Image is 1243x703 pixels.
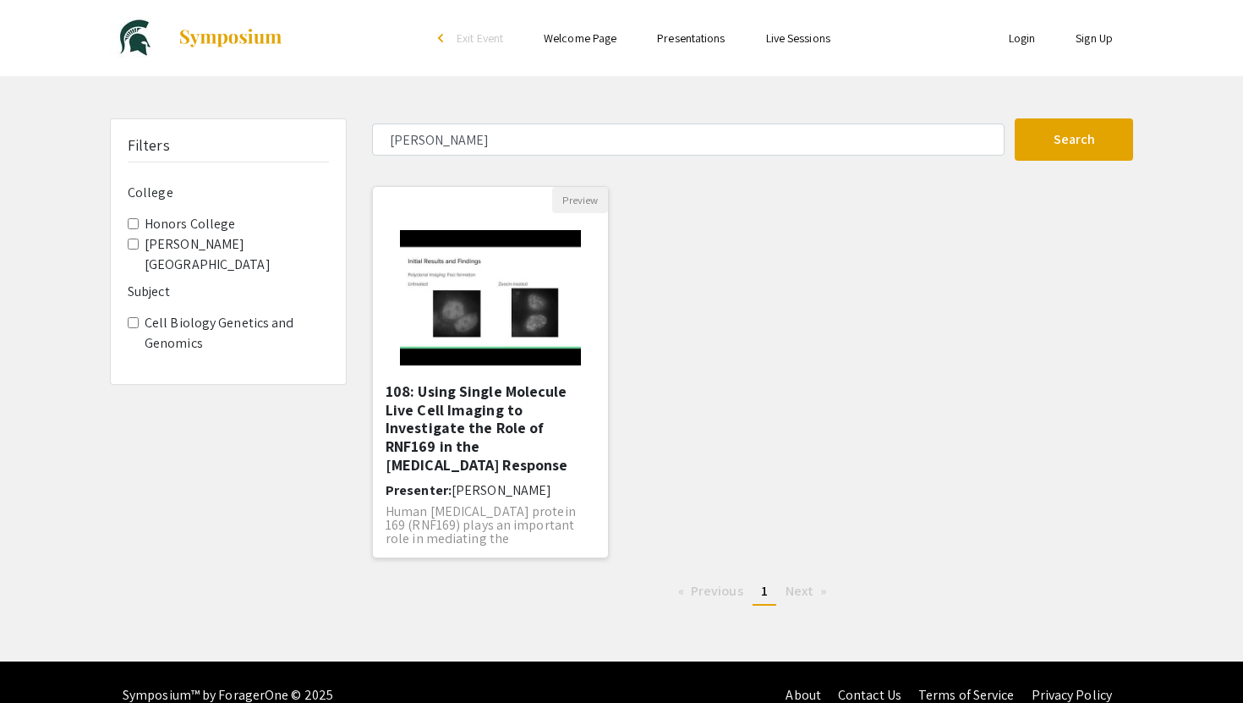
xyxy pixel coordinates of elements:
a: Michigan State University Undergraduate Research and Arts Forum [110,17,283,59]
a: Live Sessions [766,30,830,46]
span: Next [786,582,813,600]
img: Symposium by ForagerOne [178,28,283,48]
span: Exit Event [457,30,503,46]
img: Michigan State University Undergraduate Research and Arts Forum [110,17,161,59]
a: Presentations [657,30,725,46]
h6: Presenter: [386,482,595,498]
ul: Pagination [372,579,1133,606]
button: Preview [552,187,608,213]
a: Login [1009,30,1036,46]
div: arrow_back_ios [438,33,448,43]
label: [PERSON_NAME][GEOGRAPHIC_DATA] [145,234,329,275]
span: 1 [761,582,768,600]
img: <p>108: Using Single Molecule Live Cell Imaging to Investigate the Role of RNF169 in the DNA Dama... [383,213,597,382]
a: Sign Up [1076,30,1113,46]
input: Search Keyword(s) Or Author(s) [372,124,1005,156]
label: Honors College [145,214,235,234]
h6: Subject [128,283,329,299]
iframe: Chat [13,627,72,690]
button: Search [1015,118,1133,161]
span: Previous [691,582,743,600]
h6: College [128,184,329,200]
h5: Filters [128,136,170,155]
span: [PERSON_NAME] [452,481,551,499]
p: Human [MEDICAL_DATA] protein 169 (RNF169) plays an important role in mediating the [MEDICAL_DATA]... [386,505,595,573]
label: Cell Biology Genetics and Genomics [145,313,329,354]
h5: 108: Using Single Molecule Live Cell Imaging to Investigate the Role of RNF169 in the [MEDICAL_DA... [386,382,595,474]
a: Welcome Page [544,30,616,46]
div: Open Presentation <p>108: Using Single Molecule Live Cell Imaging to Investigate the Role of RNF1... [372,186,609,558]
